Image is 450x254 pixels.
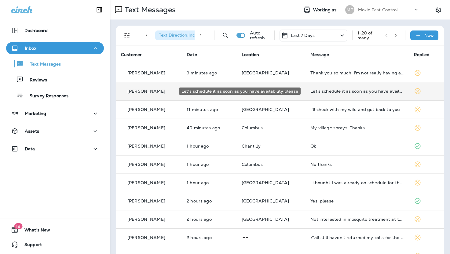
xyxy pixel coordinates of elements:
span: Columbus [242,162,263,167]
p: Marketing [25,111,46,116]
button: Marketing [6,107,104,120]
span: [GEOGRAPHIC_DATA] [242,216,289,222]
div: I thought I was already on schedule for the mosquito program [310,180,404,185]
button: Inbox [6,42,104,54]
button: Data [6,143,104,155]
p: Aug 15, 2025 03:03 PM [187,107,232,112]
p: Aug 15, 2025 02:34 PM [187,125,232,130]
span: Working as: [313,7,339,13]
div: Not interested in mosquito treatment at this time. Thanks for checking. [310,217,404,222]
button: Settings [433,4,444,15]
p: Dashboard [24,28,48,33]
div: MP [345,5,354,14]
span: Support [18,242,42,249]
p: Moxie Pest Control [358,7,398,12]
p: [PERSON_NAME] [127,107,165,112]
div: Yes, please [310,199,404,203]
div: I'll check with my wife and get back to you [310,107,404,112]
span: Date [187,52,197,57]
button: 19What's New [6,224,104,236]
p: Aug 15, 2025 01:42 PM [187,144,232,148]
p: [PERSON_NAME] [127,217,165,222]
p: [PERSON_NAME] [127,199,165,203]
span: [GEOGRAPHIC_DATA] [242,107,289,112]
span: [GEOGRAPHIC_DATA] [242,70,289,76]
p: Aug 15, 2025 12:54 PM [187,217,232,222]
p: Aug 15, 2025 01:24 PM [187,162,232,167]
button: Collapse Sidebar [91,4,108,16]
p: Aug 15, 2025 12:34 PM [187,235,232,240]
span: Message [310,52,329,57]
button: Survey Responses [6,89,104,102]
span: [GEOGRAPHIC_DATA] [242,198,289,204]
p: Auto refresh [250,30,269,40]
p: Data [25,146,35,151]
div: Ok [310,144,404,148]
div: Let's schedule it as soon as you have availability please [179,88,301,95]
p: [PERSON_NAME] [127,235,165,240]
p: [PERSON_NAME] [127,162,165,167]
p: [PERSON_NAME] [127,70,165,75]
div: Let's schedule it as soon as you have availability please [310,89,404,94]
button: Reviews [6,73,104,86]
p: [PERSON_NAME] [127,89,165,94]
p: Reviews [24,77,47,83]
p: Aug 15, 2025 01:16 PM [187,180,232,185]
p: New [424,33,434,38]
div: My village sprays. Thanks [310,125,404,130]
p: Survey Responses [24,93,68,99]
button: Assets [6,125,104,137]
div: Thank you so much. I'm not really having a mosquito problem right now. [310,70,404,75]
p: Last 7 Days [291,33,315,38]
div: No thanks [310,162,404,167]
p: [PERSON_NAME] [127,180,165,185]
span: Replied [414,52,430,57]
button: Dashboard [6,24,104,37]
p: Aug 15, 2025 03:05 PM [187,70,232,75]
div: Text Direction:Incoming [155,30,218,40]
p: Aug 15, 2025 01:06 PM [187,199,232,203]
span: Location [242,52,259,57]
span: 19 [14,223,22,229]
span: [GEOGRAPHIC_DATA] [242,180,289,185]
button: Support [6,238,104,251]
p: Text Messages [122,5,176,14]
div: 1 - 20 of many [357,30,380,40]
span: Columbus [242,125,263,131]
div: Y'all still haven't returned my calls for the new property [310,235,404,240]
span: Customer [121,52,142,57]
p: Text Messages [24,62,61,67]
span: Text Direction : Incoming [159,32,207,38]
button: Text Messages [6,57,104,70]
p: Inbox [25,46,36,51]
p: [PERSON_NAME] [127,125,165,130]
span: Chantilly [242,143,261,149]
p: Assets [25,129,39,134]
button: Search Messages [219,29,232,41]
button: Filters [121,29,133,41]
span: What's New [18,227,50,235]
p: [PERSON_NAME] [127,144,165,148]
